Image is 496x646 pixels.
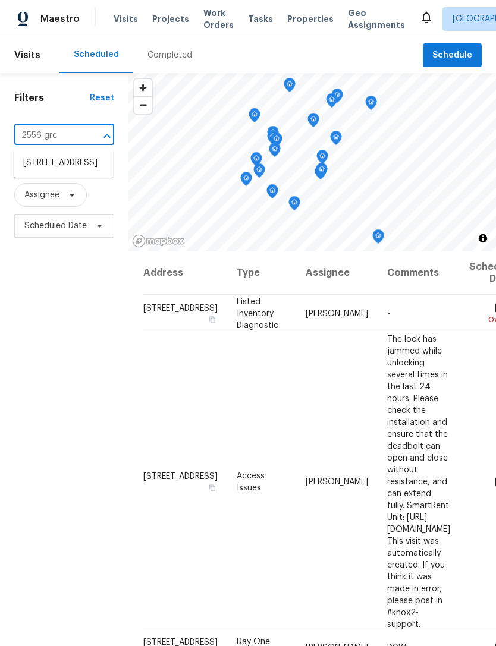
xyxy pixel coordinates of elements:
[287,13,334,25] span: Properties
[315,165,327,184] div: Map marker
[99,128,115,144] button: Close
[147,49,192,61] div: Completed
[348,7,405,31] span: Geo Assignments
[24,220,87,232] span: Scheduled Date
[250,152,262,171] div: Map marker
[307,113,319,131] div: Map marker
[267,126,279,144] div: Map marker
[306,309,368,317] span: [PERSON_NAME]
[249,108,260,127] div: Map marker
[316,163,328,181] div: Map marker
[14,92,90,104] h1: Filters
[207,482,218,493] button: Copy Address
[476,231,490,245] button: Toggle attribution
[227,251,296,295] th: Type
[143,304,218,312] span: [STREET_ADDRESS]
[143,472,218,480] span: [STREET_ADDRESS]
[143,251,227,295] th: Address
[253,163,265,182] div: Map marker
[372,229,384,248] div: Map marker
[266,184,278,203] div: Map marker
[331,89,343,107] div: Map marker
[40,13,80,25] span: Maestro
[207,314,218,324] button: Copy Address
[14,42,40,68] span: Visits
[271,133,282,151] div: Map marker
[479,232,486,245] span: Toggle attribution
[240,172,252,190] div: Map marker
[306,477,368,486] span: [PERSON_NAME]
[378,251,460,295] th: Comments
[284,78,296,96] div: Map marker
[14,127,81,145] input: Search for an address...
[90,92,114,104] div: Reset
[134,97,152,114] span: Zoom out
[74,49,119,61] div: Scheduled
[387,309,390,317] span: -
[134,96,152,114] button: Zoom out
[316,150,328,168] div: Map marker
[423,43,482,68] button: Schedule
[132,234,184,248] a: Mapbox homepage
[296,251,378,295] th: Assignee
[24,189,59,201] span: Assignee
[152,13,189,25] span: Projects
[134,79,152,96] button: Zoom in
[432,48,472,63] span: Schedule
[114,13,138,25] span: Visits
[14,153,113,173] li: [STREET_ADDRESS]
[330,131,342,149] div: Map marker
[365,96,377,114] div: Map marker
[326,93,338,112] div: Map marker
[387,335,450,628] span: The lock has jammed while unlocking several times in the last 24 hours. Please check the installa...
[237,471,265,491] span: Access Issues
[248,15,273,23] span: Tasks
[203,7,234,31] span: Work Orders
[269,143,281,161] div: Map marker
[237,297,278,329] span: Listed Inventory Diagnostic
[288,196,300,215] div: Map marker
[267,130,279,149] div: Map marker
